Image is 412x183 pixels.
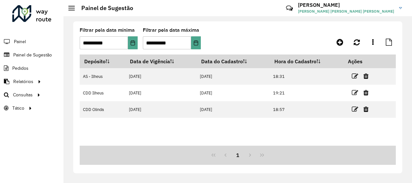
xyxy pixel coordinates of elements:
[282,1,296,15] a: Contato Rápido
[352,72,358,80] a: Editar
[14,38,26,45] span: Painel
[270,101,343,118] td: 18:57
[197,55,270,68] th: Data do Cadastro
[363,72,369,80] a: Excluir
[125,85,196,101] td: [DATE]
[80,26,135,34] label: Filtrar pela data mínima
[128,36,138,49] button: Choose Date
[298,2,394,8] h3: [PERSON_NAME]
[270,55,343,68] th: Hora do Cadastro
[298,8,394,14] span: [PERSON_NAME] [PERSON_NAME] [PERSON_NAME]
[363,88,369,97] a: Excluir
[125,55,196,68] th: Data de Vigência
[270,85,343,101] td: 19:21
[197,101,270,118] td: [DATE]
[363,105,369,114] a: Excluir
[125,68,196,85] td: [DATE]
[343,55,382,68] th: Ações
[125,101,196,118] td: [DATE]
[352,88,358,97] a: Editar
[232,149,244,161] button: 1
[75,5,133,12] h2: Painel de Sugestão
[197,68,270,85] td: [DATE]
[13,52,52,58] span: Painel de Sugestão
[191,36,201,49] button: Choose Date
[80,55,125,68] th: Depósito
[12,105,24,112] span: Tático
[13,91,33,98] span: Consultas
[12,65,29,72] span: Pedidos
[13,78,33,85] span: Relatórios
[80,68,125,85] td: AS - Ilheus
[80,101,125,118] td: CDD Olinda
[270,68,343,85] td: 18:31
[143,26,199,34] label: Filtrar pela data máxima
[80,85,125,101] td: CDD Ilheus
[352,105,358,114] a: Editar
[197,85,270,101] td: [DATE]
